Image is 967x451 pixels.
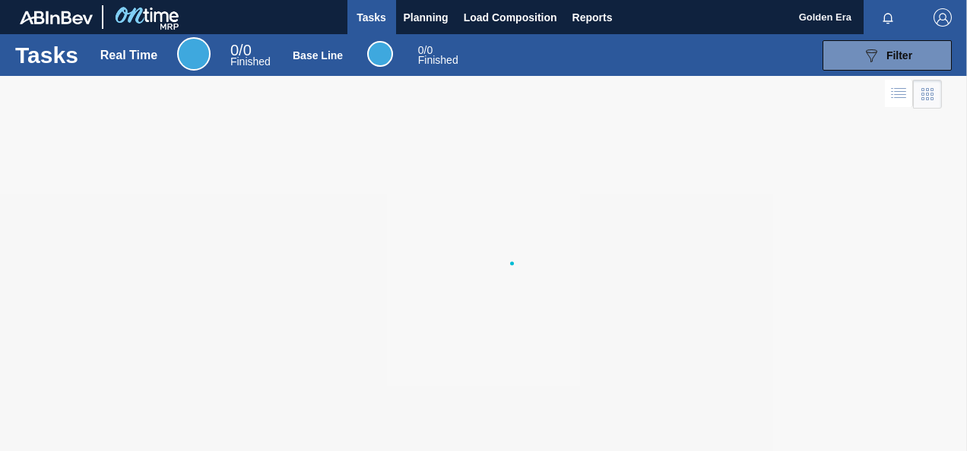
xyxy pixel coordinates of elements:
span: Finished [230,55,271,68]
span: Load Composition [464,8,557,27]
div: Base Line [367,41,393,67]
div: Base Line [293,49,343,61]
span: Planning [404,8,449,27]
img: Logout [934,8,952,27]
span: 0 [418,44,424,56]
div: Real Time [177,37,211,71]
span: Finished [418,54,458,66]
span: / 0 [418,44,433,56]
span: 0 [230,42,239,58]
div: Real Time [230,44,271,67]
span: Reports [572,8,613,27]
button: Notifications [864,7,912,28]
div: Real Time [100,49,157,62]
div: Base Line [418,46,458,65]
span: Filter [886,49,912,61]
img: TNhmsLtSVTkK8tSr43FrP2fwEKptu5GPRR3wAAAABJRU5ErkJggg== [20,11,93,24]
span: Tasks [355,8,388,27]
button: Filter [823,40,952,71]
span: / 0 [230,42,252,58]
h1: Tasks [15,46,78,64]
